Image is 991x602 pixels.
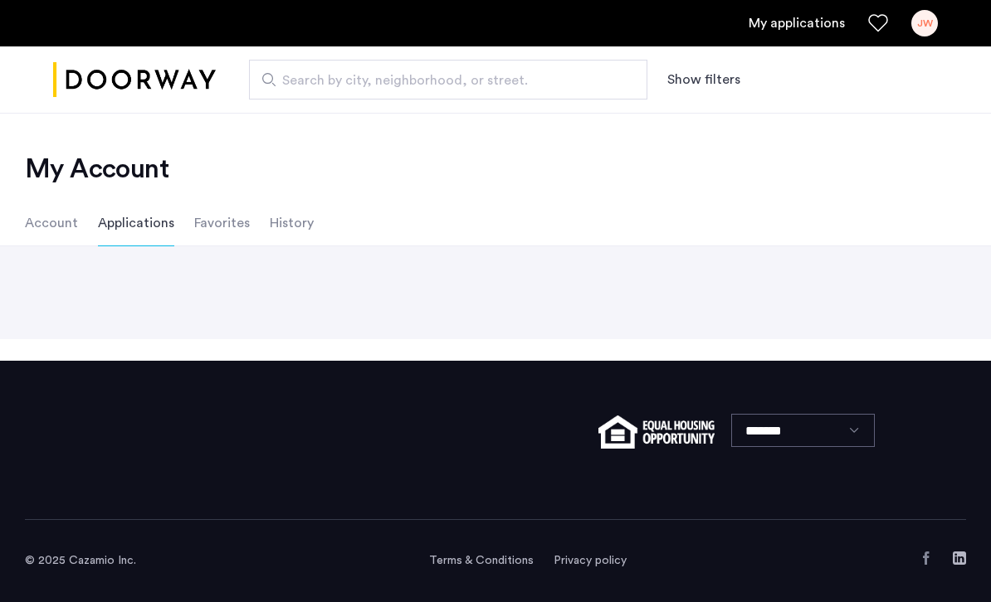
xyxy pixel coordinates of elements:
[282,70,601,90] span: Search by city, neighborhood, or street.
[911,10,938,36] div: JW
[667,70,740,90] button: Show or hide filters
[98,200,174,246] li: Applications
[25,153,966,186] h2: My Account
[25,555,136,566] span: © 2025 Cazamio Inc.
[53,49,216,111] img: logo
[25,200,78,246] li: Account
[270,200,314,246] li: History
[194,200,250,246] li: Favorites
[554,552,627,569] a: Privacy policy
[249,60,647,100] input: Apartment Search
[598,415,714,449] img: equal-housing.png
[53,49,216,111] a: Cazamio logo
[429,552,534,569] a: Terms and conditions
[749,13,845,33] a: My application
[953,551,966,565] a: LinkedIn
[868,13,888,33] a: Favorites
[920,551,933,565] a: Facebook
[731,414,875,447] select: Language select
